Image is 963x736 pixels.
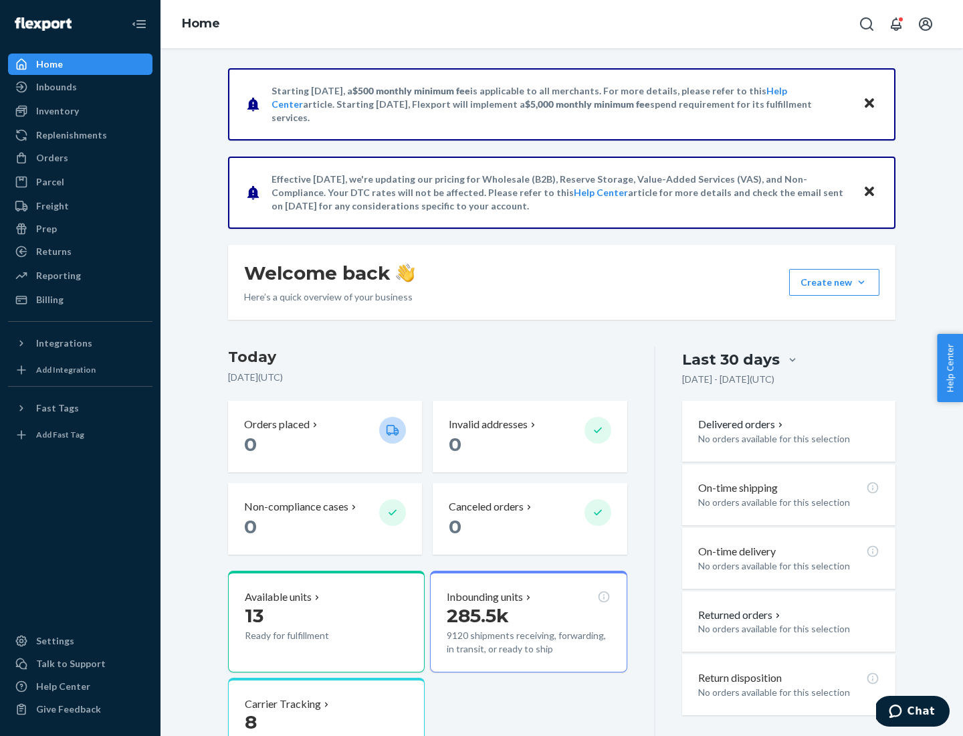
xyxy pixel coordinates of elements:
p: On-time shipping [698,480,778,496]
button: Delivered orders [698,417,786,432]
img: hand-wave emoji [396,264,415,282]
h3: Today [228,347,627,368]
a: Orders [8,147,152,169]
a: Home [8,54,152,75]
p: Return disposition [698,670,782,686]
button: Orders placed 0 [228,401,422,472]
span: 285.5k [447,604,509,627]
div: Freight [36,199,69,213]
button: Invalid addresses 0 [433,401,627,472]
button: Close [861,94,878,114]
p: No orders available for this selection [698,622,879,636]
span: $5,000 monthly minimum fee [525,98,650,110]
div: Reporting [36,269,81,282]
a: Returns [8,241,152,262]
p: No orders available for this selection [698,432,879,446]
a: Reporting [8,265,152,286]
p: Inbounding units [447,589,523,605]
a: Freight [8,195,152,217]
div: Home [36,58,63,71]
p: Starting [DATE], a is applicable to all merchants. For more details, please refer to this article... [272,84,850,124]
p: Orders placed [244,417,310,432]
span: 0 [449,515,461,538]
span: 0 [244,433,257,456]
a: Help Center [574,187,628,198]
a: Inventory [8,100,152,122]
div: Settings [36,634,74,648]
button: Talk to Support [8,653,152,674]
button: Integrations [8,333,152,354]
p: [DATE] ( UTC ) [228,371,627,384]
button: Create new [789,269,879,296]
div: Help Center [36,680,90,693]
p: No orders available for this selection [698,496,879,509]
button: Close [861,183,878,202]
a: Help Center [8,676,152,697]
a: Inbounds [8,76,152,98]
a: Parcel [8,171,152,193]
a: Billing [8,289,152,310]
div: Talk to Support [36,657,106,670]
button: Returned orders [698,608,783,623]
p: Here’s a quick overview of your business [244,290,415,304]
div: Inventory [36,104,79,118]
p: Ready for fulfillment [245,629,368,642]
div: Orders [36,151,68,165]
p: On-time delivery [698,544,776,559]
span: 0 [449,433,461,456]
button: Fast Tags [8,397,152,419]
a: Add Integration [8,359,152,381]
p: [DATE] - [DATE] ( UTC ) [682,373,774,386]
p: No orders available for this selection [698,686,879,699]
button: Non-compliance cases 0 [228,483,422,555]
span: $500 monthly minimum fee [352,85,470,96]
p: Non-compliance cases [244,499,348,515]
button: Available units13Ready for fulfillment [228,571,425,672]
a: Home [182,16,220,31]
span: 0 [244,515,257,538]
button: Open account menu [912,11,939,37]
div: Billing [36,293,64,306]
button: Close Navigation [126,11,152,37]
a: Settings [8,630,152,652]
p: Carrier Tracking [245,697,321,712]
div: Last 30 days [682,349,780,370]
div: Prep [36,222,57,236]
a: Add Fast Tag [8,424,152,446]
p: Effective [DATE], we're updating our pricing for Wholesale (B2B), Reserve Storage, Value-Added Se... [272,173,850,213]
p: No orders available for this selection [698,559,879,573]
button: Inbounding units285.5k9120 shipments receiving, forwarding, in transit, or ready to ship [430,571,627,672]
div: Returns [36,245,72,258]
button: Open Search Box [853,11,880,37]
p: Available units [245,589,312,605]
p: 9120 shipments receiving, forwarding, in transit, or ready to ship [447,629,610,656]
p: Invalid addresses [449,417,528,432]
div: Integrations [36,337,92,350]
img: Flexport logo [15,17,72,31]
a: Replenishments [8,124,152,146]
span: 8 [245,711,257,733]
button: Canceled orders 0 [433,483,627,555]
div: Parcel [36,175,64,189]
div: Give Feedback [36,703,101,716]
div: Add Integration [36,364,96,375]
iframe: Opens a widget where you can chat to one of our agents [876,696,950,729]
a: Prep [8,218,152,240]
button: Help Center [937,334,963,402]
span: 13 [245,604,263,627]
div: Add Fast Tag [36,429,84,440]
button: Give Feedback [8,699,152,720]
div: Replenishments [36,128,107,142]
ol: breadcrumbs [171,5,231,43]
h1: Welcome back [244,261,415,285]
p: Canceled orders [449,499,524,515]
div: Inbounds [36,80,77,94]
button: Open notifications [883,11,909,37]
div: Fast Tags [36,401,79,415]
